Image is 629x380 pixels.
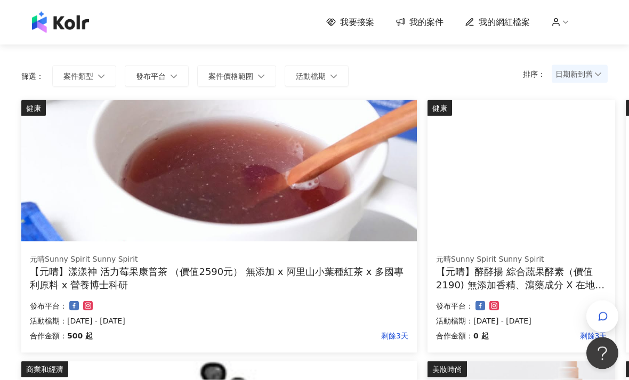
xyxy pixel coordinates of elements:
p: 篩選： [21,72,44,80]
p: 活動檔期：[DATE] - [DATE] [436,314,607,327]
a: 我要接案 [326,17,374,28]
button: 發布平台 [125,66,189,87]
p: 合作金額： [436,329,473,342]
span: 我的案件 [409,17,443,28]
div: 【元晴】漾漾神 活力莓果康普茶 （價值2590元） 無添加 x 阿里山小葉種紅茶 x 多國專利原料 x 營養博士科研 [30,265,408,292]
span: 活動檔期 [296,72,326,80]
p: 排序： [523,70,552,78]
button: 案件價格範圍 [197,66,276,87]
span: 日期新到舊 [555,66,604,82]
div: 美妝時尚 [428,361,467,377]
button: 案件類型 [52,66,116,87]
img: logo [32,12,89,33]
div: 健康 [21,100,46,116]
div: 【元晴】酵酵揚 綜合蔬果酵素（價值2190) 無添加香精、瀉藥成分 X 在地小農蔬果萃取 x 營養博士科研 [436,265,607,292]
span: 發布平台 [136,72,166,80]
p: 發布平台： [436,300,473,312]
div: 商業和經濟 [21,361,68,377]
p: 剩餘3天 [93,329,408,342]
span: 我的網紅檔案 [479,17,530,28]
a: 我的案件 [396,17,443,28]
span: 我要接案 [340,17,374,28]
button: 活動檔期 [285,66,349,87]
span: 案件類型 [63,72,93,80]
p: 發布平台： [30,300,67,312]
p: 活動檔期：[DATE] - [DATE] [30,314,408,327]
div: 元晴Sunny Spirit Sunny Spirit [436,254,607,265]
p: 0 起 [473,329,489,342]
p: 剩餘3天 [489,329,607,342]
div: 健康 [428,100,452,116]
a: 我的網紅檔案 [465,17,530,28]
p: 合作金額： [30,329,67,342]
div: 元晴Sunny Spirit Sunny Spirit [30,254,408,265]
span: 案件價格範圍 [208,72,253,80]
img: 漾漾神｜活力莓果康普茶沖泡粉 [21,100,417,241]
p: 500 起 [67,329,93,342]
img: 酵酵揚｜綜合蔬果酵素 [428,100,615,241]
iframe: Help Scout Beacon - Open [586,337,618,369]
